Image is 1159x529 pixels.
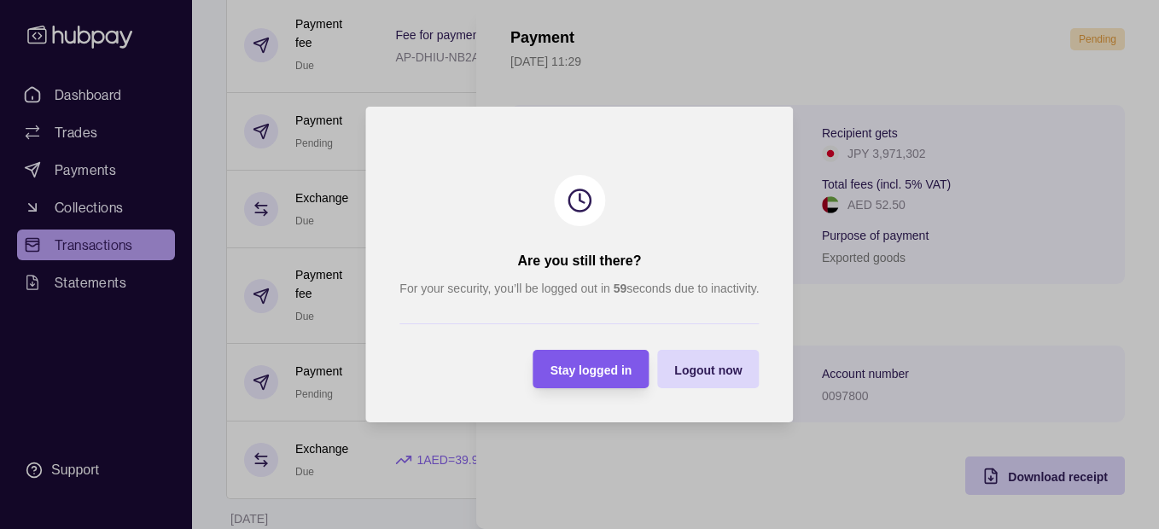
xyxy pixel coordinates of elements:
[550,363,632,377] span: Stay logged in
[657,350,759,388] button: Logout now
[533,350,649,388] button: Stay logged in
[674,363,742,377] span: Logout now
[614,282,627,295] strong: 59
[399,279,759,298] p: For your security, you’ll be logged out in seconds due to inactivity.
[518,252,642,270] h2: Are you still there?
